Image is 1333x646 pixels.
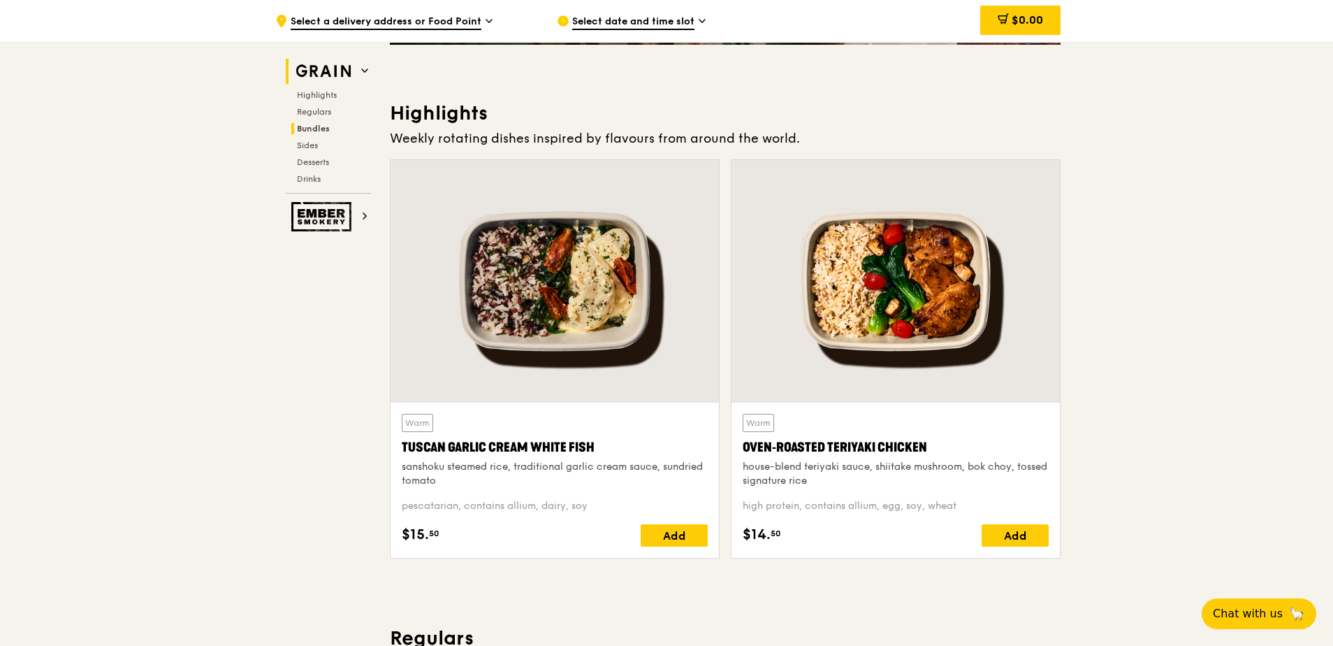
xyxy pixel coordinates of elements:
[743,414,774,432] div: Warm
[291,59,356,84] img: Grain web logo
[982,524,1049,547] div: Add
[402,460,708,488] div: sanshoku steamed rice, traditional garlic cream sauce, sundried tomato
[1288,605,1305,622] span: 🦙
[429,528,439,539] span: 50
[1213,605,1283,622] span: Chat with us
[1202,598,1316,629] button: Chat with us🦙
[743,438,1049,457] div: Oven‑Roasted Teriyaki Chicken
[402,499,708,513] div: pescatarian, contains allium, dairy, soy
[297,124,330,134] span: Bundles
[572,15,694,30] span: Select date and time slot
[402,438,708,457] div: Tuscan Garlic Cream White Fish
[291,15,481,30] span: Select a delivery address or Food Point
[297,107,331,117] span: Regulars
[297,157,329,167] span: Desserts
[297,174,321,184] span: Drinks
[402,524,429,545] span: $15.
[390,129,1061,148] div: Weekly rotating dishes inspired by flavours from around the world.
[297,90,337,100] span: Highlights
[390,101,1061,126] h3: Highlights
[297,141,318,150] span: Sides
[771,528,781,539] span: 50
[743,460,1049,488] div: house-blend teriyaki sauce, shiitake mushroom, bok choy, tossed signature rice
[743,524,771,545] span: $14.
[402,414,433,432] div: Warm
[641,524,708,547] div: Add
[743,499,1049,513] div: high protein, contains allium, egg, soy, wheat
[1012,13,1043,27] span: $0.00
[291,202,356,231] img: Ember Smokery web logo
